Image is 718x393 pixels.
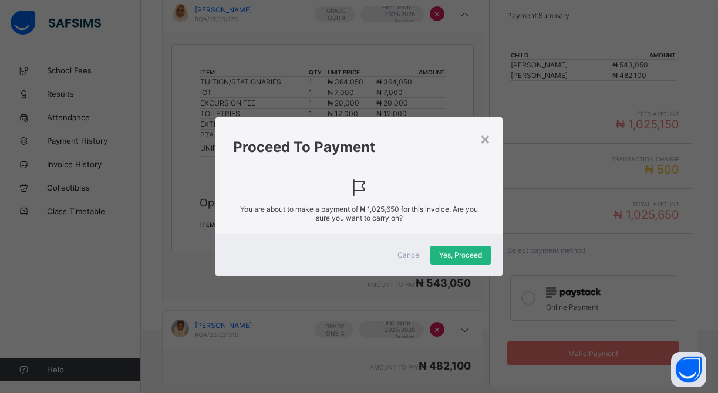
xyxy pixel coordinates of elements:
[671,352,706,387] button: Open asap
[233,205,485,222] span: You are about to make a payment of for this invoice. Are you sure you want to carry on?
[480,128,491,148] div: ×
[233,138,485,155] h1: Proceed To Payment
[397,250,421,259] span: Cancel
[439,250,482,259] span: Yes, Proceed
[360,205,399,214] span: ₦ 1,025,650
